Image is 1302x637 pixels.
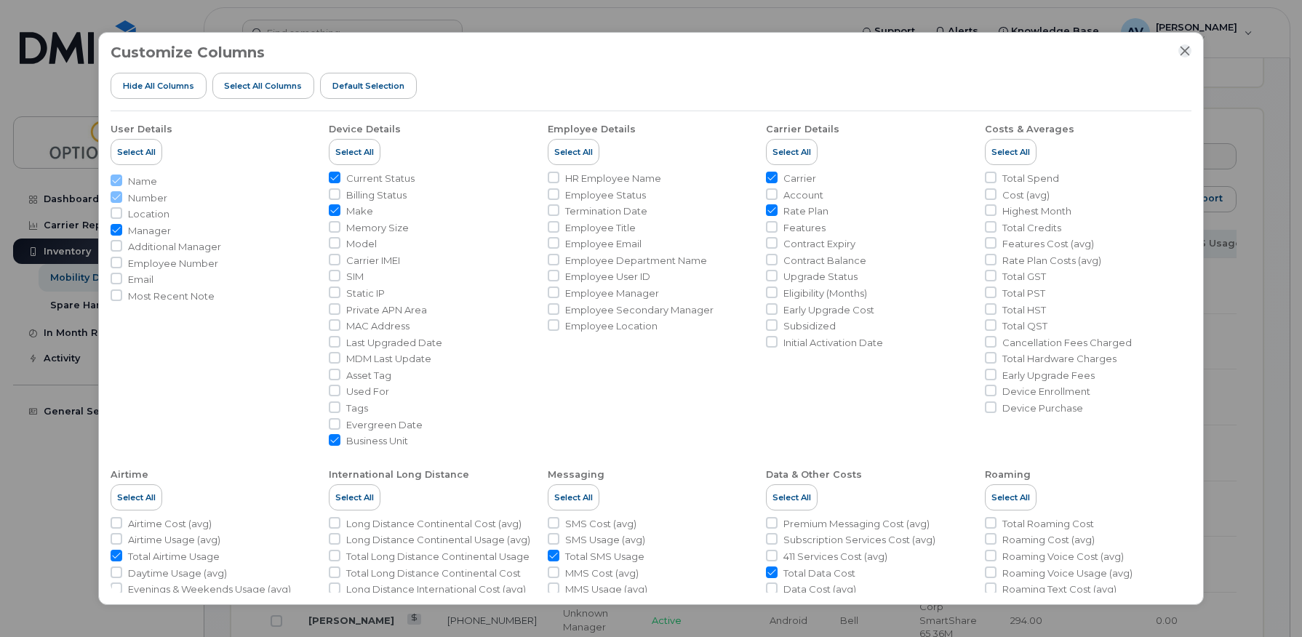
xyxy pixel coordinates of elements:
[554,492,593,503] span: Select All
[346,369,391,382] span: Asset Tag
[128,240,221,254] span: Additional Manager
[1002,188,1050,202] span: Cost (avg)
[783,254,866,268] span: Contract Balance
[335,146,374,158] span: Select All
[783,336,883,350] span: Initial Activation Date
[783,517,930,531] span: Premium Messaging Cost (avg)
[783,287,867,300] span: Eligibility (Months)
[766,123,839,136] div: Carrier Details
[766,484,818,510] button: Select All
[346,237,377,251] span: Model
[128,175,157,188] span: Name
[565,188,646,202] span: Employee Status
[128,289,215,303] span: Most Recent Note
[346,352,431,366] span: MDM Last Update
[783,172,816,185] span: Carrier
[346,319,410,333] span: MAC Address
[565,204,647,218] span: Termination Date
[565,254,707,268] span: Employee Department Name
[985,484,1037,510] button: Select All
[346,385,389,398] span: Used For
[1002,204,1071,218] span: Highest Month
[766,139,818,165] button: Select All
[991,492,1030,503] span: Select All
[111,73,207,99] button: Hide All Columns
[1002,319,1047,333] span: Total QST
[783,204,828,218] span: Rate Plan
[783,566,855,580] span: Total Data Cost
[1002,221,1061,235] span: Total Credits
[346,517,522,531] span: Long Distance Continental Cost (avg)
[346,188,407,202] span: Billing Status
[783,303,874,317] span: Early Upgrade Cost
[128,191,167,205] span: Number
[128,582,291,596] span: Evenings & Weekends Usage (avg)
[335,492,374,503] span: Select All
[329,139,380,165] button: Select All
[1002,303,1046,317] span: Total HST
[554,146,593,158] span: Select All
[783,319,836,333] span: Subsidized
[565,566,639,580] span: MMS Cost (avg)
[991,146,1030,158] span: Select All
[346,401,368,415] span: Tags
[346,303,427,317] span: Private APN Area
[565,303,714,317] span: Employee Secondary Manager
[565,517,636,531] span: SMS Cost (avg)
[783,221,826,235] span: Features
[346,418,423,432] span: Evergreen Date
[565,237,642,251] span: Employee Email
[346,287,385,300] span: Static IP
[329,468,469,481] div: International Long Distance
[128,533,220,547] span: Airtime Usage (avg)
[565,582,647,596] span: MMS Usage (avg)
[117,146,156,158] span: Select All
[565,270,650,284] span: Employee User ID
[1178,44,1191,57] button: Close
[346,254,400,268] span: Carrier IMEI
[783,550,887,564] span: 411 Services Cost (avg)
[212,73,315,99] button: Select all Columns
[346,172,415,185] span: Current Status
[565,172,661,185] span: HR Employee Name
[346,336,442,350] span: Last Upgraded Date
[128,566,227,580] span: Daytime Usage (avg)
[783,582,856,596] span: Data Cost (avg)
[772,146,811,158] span: Select All
[320,73,417,99] button: Default Selection
[346,582,526,596] span: Long Distance International Cost (avg)
[111,139,162,165] button: Select All
[346,550,530,564] span: Total Long Distance Continental Usage
[128,207,169,221] span: Location
[1002,517,1094,531] span: Total Roaming Cost
[111,484,162,510] button: Select All
[783,270,858,284] span: Upgrade Status
[111,468,148,481] div: Airtime
[766,468,862,481] div: Data & Other Costs
[1002,172,1059,185] span: Total Spend
[783,237,855,251] span: Contract Expiry
[1002,582,1117,596] span: Roaming Text Cost (avg)
[565,319,658,333] span: Employee Location
[548,468,604,481] div: Messaging
[1002,336,1132,350] span: Cancellation Fees Charged
[565,287,659,300] span: Employee Manager
[783,188,823,202] span: Account
[1002,270,1046,284] span: Total GST
[565,550,644,564] span: Total SMS Usage
[985,123,1074,136] div: Costs & Averages
[332,80,404,92] span: Default Selection
[111,44,265,60] h3: Customize Columns
[128,273,153,287] span: Email
[548,123,636,136] div: Employee Details
[565,533,645,547] span: SMS Usage (avg)
[548,484,599,510] button: Select All
[985,468,1031,481] div: Roaming
[1002,369,1095,382] span: Early Upgrade Fees
[346,434,408,448] span: Business Unit
[1002,566,1133,580] span: Roaming Voice Usage (avg)
[128,550,220,564] span: Total Airtime Usage
[346,270,364,284] span: SIM
[1002,533,1095,547] span: Roaming Cost (avg)
[128,224,171,238] span: Manager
